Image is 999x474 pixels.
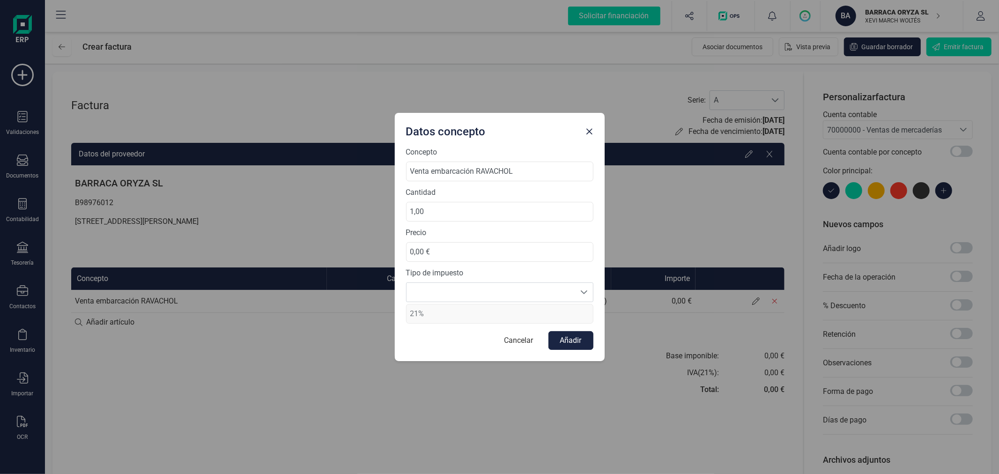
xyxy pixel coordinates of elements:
button: Cancelar [495,331,543,350]
label: Cantidad [406,187,593,198]
label: Concepto [406,147,593,158]
button: Añadir [548,331,593,350]
label: Precio [406,227,593,238]
div: Datos concepto [402,120,582,139]
label: Tipo de impuesto [406,267,593,279]
button: Close [582,124,597,139]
